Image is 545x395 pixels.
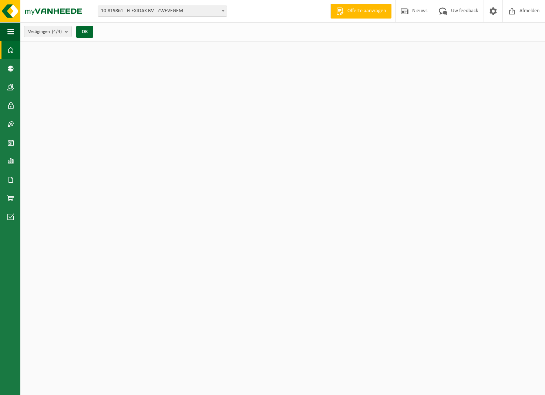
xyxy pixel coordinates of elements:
[98,6,227,17] span: 10-819861 - FLEXIDAK BV - ZWEVEGEM
[330,4,391,19] a: Offerte aanvragen
[346,7,388,15] span: Offerte aanvragen
[24,26,72,37] button: Vestigingen(4/4)
[76,26,93,38] button: OK
[52,29,62,34] count: (4/4)
[28,26,62,37] span: Vestigingen
[98,6,227,16] span: 10-819861 - FLEXIDAK BV - ZWEVEGEM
